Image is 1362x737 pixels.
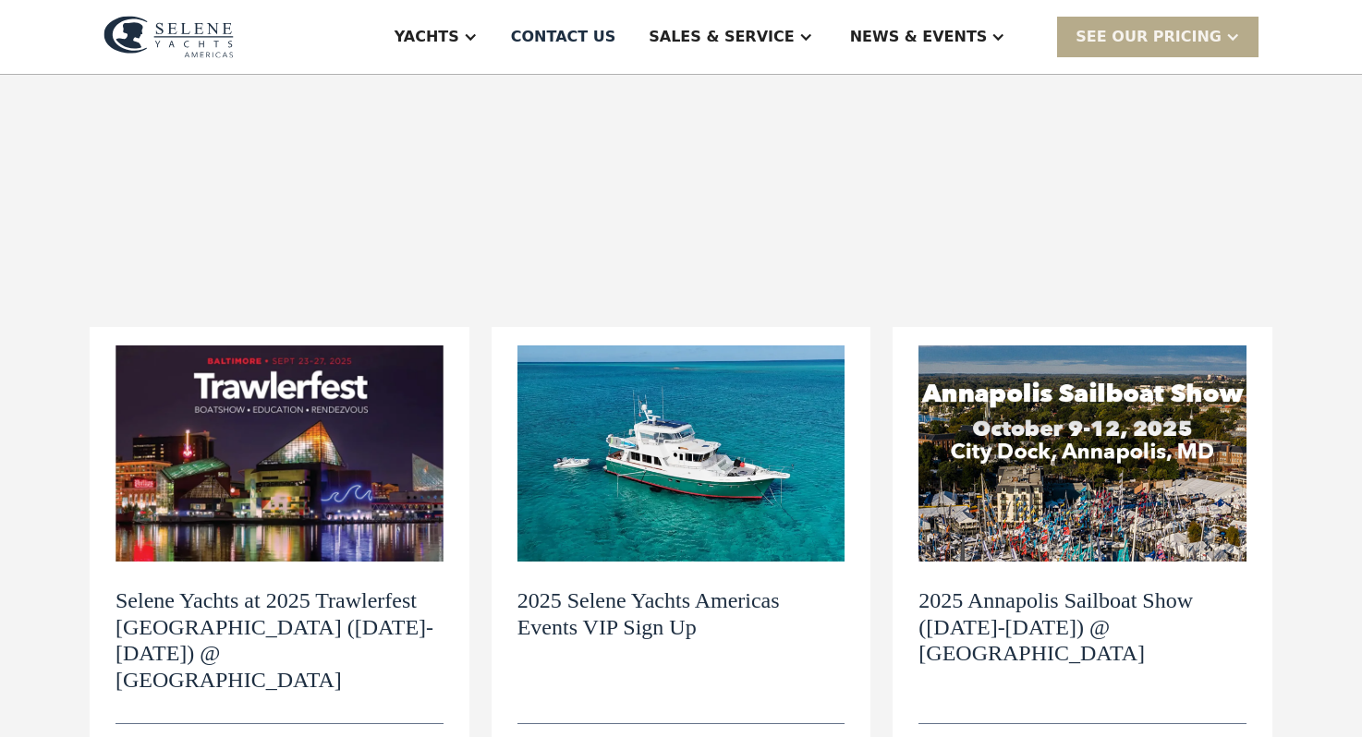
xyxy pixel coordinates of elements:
div: SEE Our Pricing [1076,26,1222,48]
h2: 2025 Annapolis Sailboat Show ([DATE]-[DATE]) @ [GEOGRAPHIC_DATA] [918,587,1246,667]
div: Sales & Service [649,26,794,48]
div: Contact US [511,26,616,48]
img: logo [103,16,234,58]
div: SEE Our Pricing [1057,17,1259,56]
div: Yachts [395,26,459,48]
h2: 2025 Selene Yachts Americas Events VIP Sign Up [517,587,845,641]
h2: Selene Yachts at 2025 Trawlerfest [GEOGRAPHIC_DATA] ([DATE]-[DATE]) @ [GEOGRAPHIC_DATA] [116,587,444,694]
div: News & EVENTS [850,26,988,48]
